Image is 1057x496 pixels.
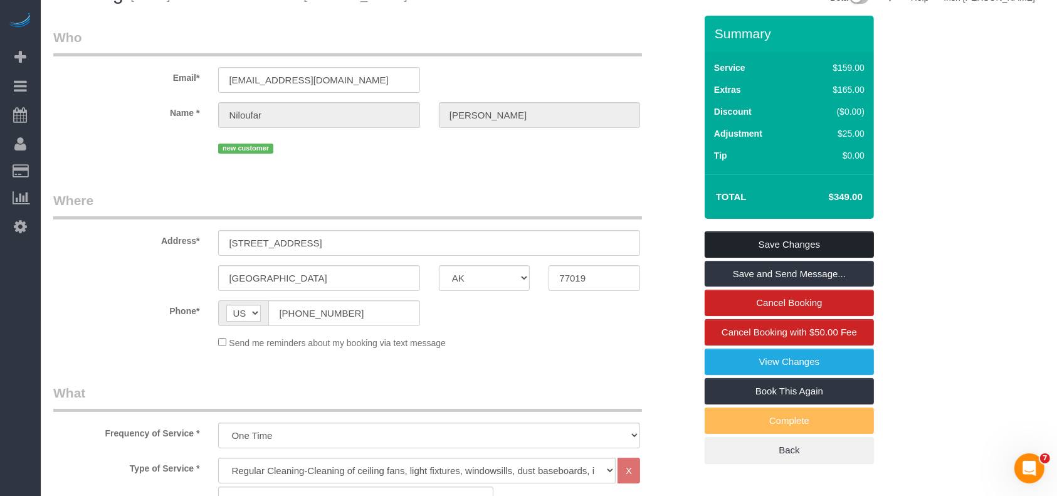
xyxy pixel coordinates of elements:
a: Save Changes [705,231,874,258]
input: First Name* [218,102,419,128]
img: Automaid Logo [8,13,33,30]
iframe: Intercom live chat [1014,453,1044,483]
legend: What [53,384,642,412]
label: Name * [44,102,209,119]
span: 7 [1040,453,1050,463]
input: Last Name* [439,102,640,128]
label: Email* [44,67,209,84]
div: $159.00 [806,61,865,74]
a: Back [705,437,874,463]
input: Email* [218,67,419,93]
a: Cancel Booking with $50.00 Fee [705,319,874,346]
label: Type of Service * [44,458,209,475]
h4: $349.00 [791,192,863,203]
h3: Summary [715,26,868,41]
input: Phone* [268,300,419,326]
a: View Changes [705,349,874,375]
a: Book This Again [705,378,874,404]
a: Save and Send Message... [705,261,874,287]
legend: Where [53,191,642,219]
span: Cancel Booking with $50.00 Fee [722,327,857,337]
input: Zip Code* [549,265,640,291]
div: $25.00 [806,127,865,140]
label: Tip [714,149,727,162]
label: Phone* [44,300,209,317]
input: City* [218,265,419,291]
div: ($0.00) [806,105,865,118]
label: Adjustment [714,127,762,140]
span: new customer [218,144,273,154]
label: Discount [714,105,752,118]
label: Frequency of Service * [44,423,209,440]
a: Cancel Booking [705,290,874,316]
strong: Total [716,191,747,202]
label: Address* [44,230,209,247]
label: Extras [714,83,741,96]
legend: Who [53,28,642,56]
label: Service [714,61,745,74]
div: $165.00 [806,83,865,96]
div: $0.00 [806,149,865,162]
span: Send me reminders about my booking via text message [229,338,446,348]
